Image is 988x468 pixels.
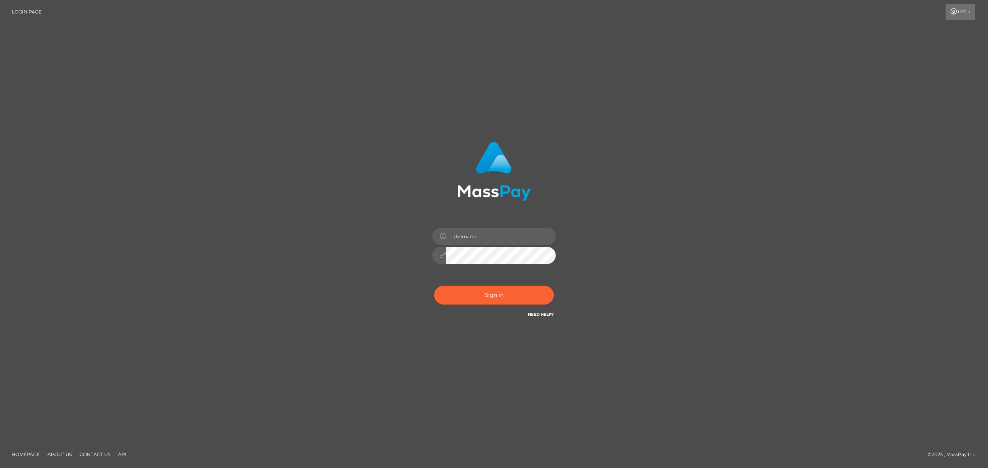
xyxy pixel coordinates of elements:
button: Sign in [434,286,554,305]
a: API [115,448,130,460]
img: MassPay Login [457,142,531,201]
a: Contact Us [76,448,113,460]
a: Homepage [8,448,43,460]
a: Need Help? [528,312,554,317]
input: Username... [446,228,556,245]
a: Login [946,4,975,20]
div: © 2025 , MassPay Inc. [928,450,982,459]
a: Login Page [12,4,42,20]
a: About Us [44,448,75,460]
